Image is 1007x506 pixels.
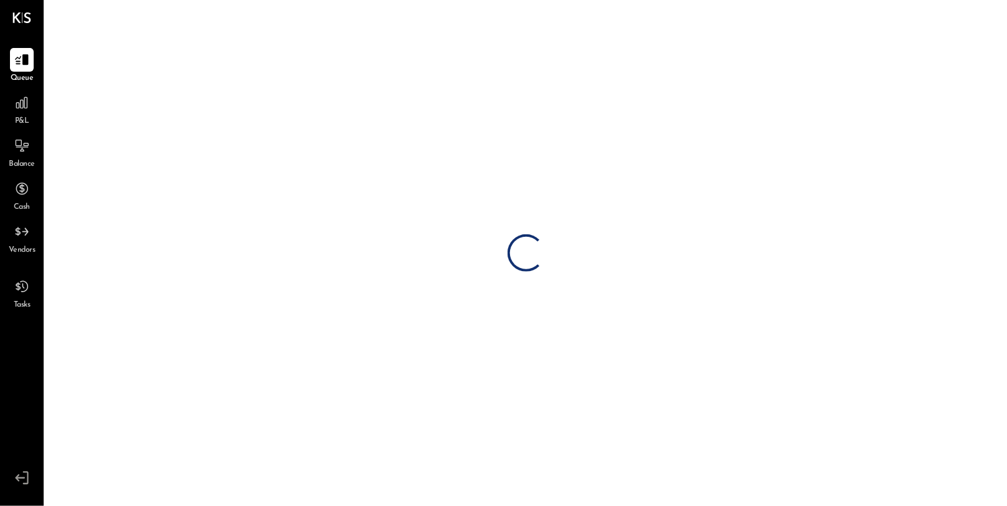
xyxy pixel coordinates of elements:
[11,73,34,84] span: Queue
[1,91,43,127] a: P&L
[14,202,30,213] span: Cash
[1,177,43,213] a: Cash
[14,300,31,311] span: Tasks
[15,116,29,127] span: P&L
[1,275,43,311] a: Tasks
[9,245,36,256] span: Vendors
[1,48,43,84] a: Queue
[9,159,35,170] span: Balance
[1,220,43,256] a: Vendors
[1,134,43,170] a: Balance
